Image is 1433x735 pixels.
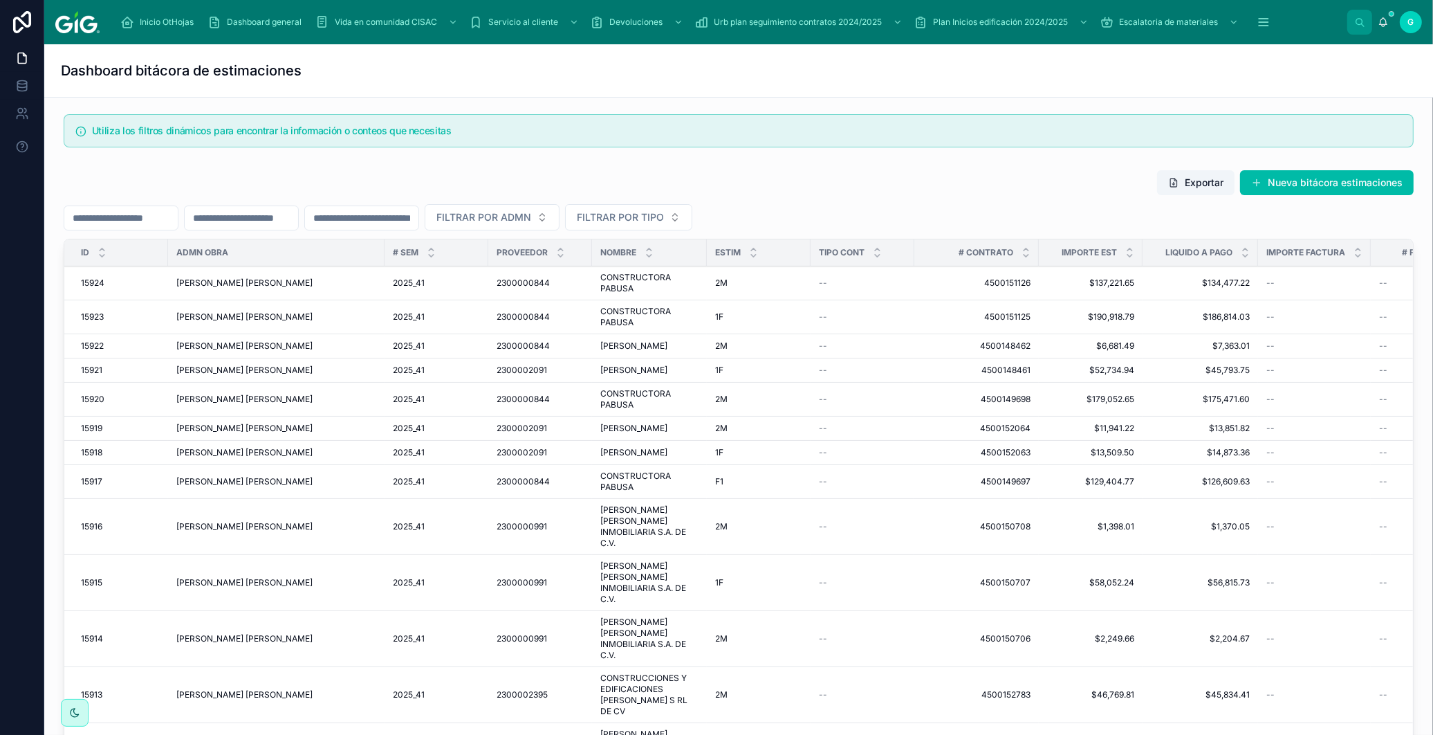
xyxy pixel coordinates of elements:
[81,278,104,289] span: 15924
[335,17,437,28] span: Vida en comunidad CISAC
[1151,423,1250,434] a: $13,851.82
[393,311,480,323] a: 2025_41
[176,447,376,458] a: [PERSON_NAME] [PERSON_NAME]
[1379,633,1387,644] span: --
[1047,521,1134,532] span: $1,398.01
[176,278,376,289] a: [PERSON_NAME] [PERSON_NAME]
[923,476,1030,487] span: 4500149697
[393,633,480,644] a: 2025_41
[715,476,723,487] span: F1
[497,278,584,289] a: 2300000844
[600,306,699,328] span: CONSTRUCTORA PABUSA
[1095,10,1246,35] a: Escalatoria de materiales
[176,476,313,487] span: [PERSON_NAME] [PERSON_NAME]
[923,394,1030,405] a: 4500149698
[1379,476,1387,487] span: --
[819,341,906,352] a: --
[577,210,664,224] span: FILTRAR POR TIPO
[176,365,313,376] span: [PERSON_NAME] [PERSON_NAME]
[819,577,906,588] a: --
[393,521,425,532] span: 2025_41
[81,447,102,458] span: 15918
[393,689,425,700] span: 2025_41
[176,577,376,588] a: [PERSON_NAME] [PERSON_NAME]
[497,365,584,376] a: 2300002091
[497,394,550,405] span: 2300000844
[1266,447,1275,458] span: --
[600,423,667,434] span: [PERSON_NAME]
[819,394,906,405] a: --
[393,633,425,644] span: 2025_41
[393,577,480,588] a: 2025_41
[600,471,699,493] span: CONSTRUCTORA PABUSA
[81,689,160,700] a: 15913
[1047,365,1134,376] a: $52,734.94
[393,447,425,458] span: 2025_41
[111,7,1347,37] div: scrollable content
[715,394,802,405] a: 2M
[923,365,1030,376] a: 4500148461
[1047,311,1134,323] span: $190,918.79
[715,341,728,352] span: 2M
[1379,394,1387,405] span: --
[1266,521,1362,532] a: --
[497,341,550,352] span: 2300000844
[393,341,425,352] span: 2025_41
[1266,365,1275,376] span: --
[1151,577,1250,588] a: $56,815.73
[81,633,103,644] span: 15914
[497,521,584,532] a: 2300000991
[1151,633,1250,644] a: $2,204.67
[55,11,100,33] img: App logo
[819,311,906,323] a: --
[1151,311,1250,323] a: $186,814.03
[819,577,827,588] span: --
[393,521,480,532] a: 2025_41
[1266,423,1275,434] span: --
[819,521,906,532] a: --
[311,10,465,35] a: Vida en comunidad CISAC
[1151,521,1250,532] a: $1,370.05
[81,521,160,532] a: 15916
[203,10,311,35] a: Dashboard general
[81,311,160,323] a: 15923
[1379,423,1387,434] span: --
[1266,521,1275,532] span: --
[497,311,550,323] span: 2300000844
[1266,633,1275,644] span: --
[715,341,802,352] a: 2M
[819,633,906,644] a: --
[923,341,1030,352] a: 4500148462
[1157,170,1235,195] button: Exportar
[497,394,584,405] a: 2300000844
[715,476,802,487] a: F1
[1047,447,1134,458] a: $13,509.50
[81,476,102,487] span: 15917
[1151,365,1250,376] span: $45,793.75
[1151,278,1250,289] a: $134,477.22
[497,423,584,434] a: 2300002091
[1151,341,1250,352] span: $7,363.01
[497,689,584,700] a: 2300002395
[81,341,160,352] a: 15922
[176,423,376,434] a: [PERSON_NAME] [PERSON_NAME]
[1047,394,1134,405] a: $179,052.65
[715,311,723,323] span: 1F
[465,10,586,35] a: Servicio al cliente
[1266,476,1362,487] a: --
[600,505,699,549] span: [PERSON_NAME] [PERSON_NAME] INMOBILIARIA S.A. DE C.V.
[176,365,376,376] a: [PERSON_NAME] [PERSON_NAME]
[1151,476,1250,487] span: $126,609.63
[425,204,560,230] button: Select Button
[497,447,584,458] a: 2300002091
[1151,394,1250,405] a: $175,471.60
[497,577,547,588] span: 2300000991
[176,476,376,487] a: [PERSON_NAME] [PERSON_NAME]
